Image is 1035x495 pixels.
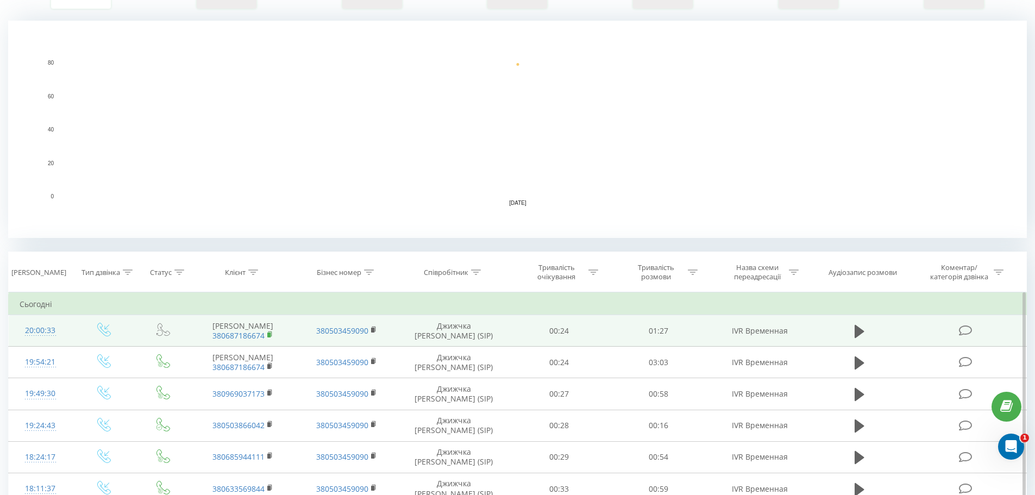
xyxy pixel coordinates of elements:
[20,447,61,468] div: 18:24:17
[212,330,265,341] a: 380687186674
[317,268,361,277] div: Бізнес номер
[20,320,61,341] div: 20:00:33
[398,378,510,410] td: Джижчка [PERSON_NAME] (SIP)
[528,263,586,281] div: Тривалість очікування
[398,441,510,473] td: Джижчка [PERSON_NAME] (SIP)
[212,389,265,399] a: 380969037173
[316,325,368,336] a: 380503459090
[81,268,120,277] div: Тип дзвінка
[424,268,468,277] div: Співробітник
[8,21,1027,238] svg: A chart.
[48,127,54,133] text: 40
[510,347,609,378] td: 00:24
[316,484,368,494] a: 380503459090
[48,60,54,66] text: 80
[11,268,66,277] div: [PERSON_NAME]
[212,484,265,494] a: 380633569844
[316,357,368,367] a: 380503459090
[998,434,1024,460] iframe: Intercom live chat
[1020,434,1029,442] span: 1
[609,315,708,347] td: 01:27
[9,293,1027,315] td: Сьогодні
[212,452,265,462] a: 380685944111
[627,263,685,281] div: Тривалість розмови
[51,193,54,199] text: 0
[150,268,172,277] div: Статус
[398,410,510,441] td: Джижчка [PERSON_NAME] (SIP)
[829,268,897,277] div: Аудіозапис розмови
[708,441,811,473] td: IVR Временная
[398,347,510,378] td: Джижчка [PERSON_NAME] (SIP)
[20,415,61,436] div: 19:24:43
[212,362,265,372] a: 380687186674
[609,347,708,378] td: 03:03
[191,315,294,347] td: [PERSON_NAME]
[510,315,609,347] td: 00:24
[225,268,246,277] div: Клієнт
[316,420,368,430] a: 380503459090
[510,410,609,441] td: 00:28
[708,378,811,410] td: IVR Временная
[708,347,811,378] td: IVR Временная
[316,452,368,462] a: 380503459090
[48,93,54,99] text: 60
[48,160,54,166] text: 20
[609,410,708,441] td: 00:16
[609,441,708,473] td: 00:54
[708,410,811,441] td: IVR Временная
[609,378,708,410] td: 00:58
[510,378,609,410] td: 00:27
[728,263,786,281] div: Назва схеми переадресації
[509,200,526,206] text: [DATE]
[316,389,368,399] a: 380503459090
[927,263,991,281] div: Коментар/категорія дзвінка
[510,441,609,473] td: 00:29
[212,420,265,430] a: 380503866042
[20,352,61,373] div: 19:54:21
[20,383,61,404] div: 19:49:30
[398,315,510,347] td: Джижчка [PERSON_NAME] (SIP)
[708,315,811,347] td: IVR Временная
[191,347,294,378] td: [PERSON_NAME]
